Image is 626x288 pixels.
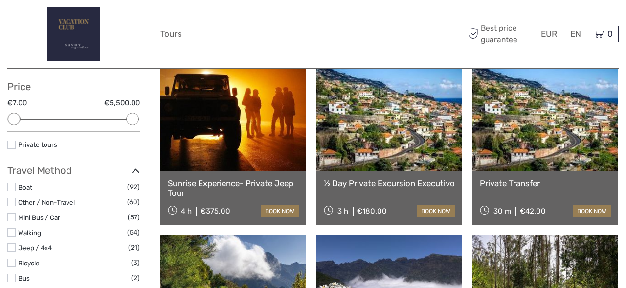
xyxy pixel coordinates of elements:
[181,207,192,216] span: 4 h
[18,214,60,221] a: Mini Bus / Car
[480,178,611,188] a: Private Transfer
[160,27,182,41] a: Tours
[324,178,455,188] a: ½ Day Private Excursion Executivo
[566,26,585,42] div: EN
[18,244,52,252] a: Jeep / 4x4
[104,98,140,108] label: €5,500.00
[466,23,535,45] span: Best price guarantee
[128,242,140,253] span: (21)
[417,205,455,217] a: book now
[573,205,611,217] a: book now
[131,257,140,268] span: (3)
[127,227,140,238] span: (54)
[131,272,140,284] span: (2)
[606,29,614,39] span: 0
[520,207,546,216] div: €42.00
[18,183,32,191] a: Boat
[18,229,41,237] a: Walking
[18,198,75,206] a: Other / Non-Travel
[357,207,387,216] div: €180.00
[168,178,299,198] a: Sunrise Experience- Private Jeep Tour
[47,7,100,61] img: 3285-50543be5-8323-43bf-9ee5-d3f46c372491_logo_big.jpg
[7,165,140,176] h3: Travel Method
[261,205,299,217] a: book now
[128,212,140,223] span: (57)
[493,207,511,216] span: 30 m
[7,81,140,93] h3: Price
[127,196,140,208] span: (60)
[337,207,348,216] span: 3 h
[127,181,140,192] span: (92)
[7,98,27,108] label: €7.00
[201,207,230,216] div: €375.00
[18,274,30,282] a: Bus
[18,259,40,267] a: Bicycle
[541,29,557,39] span: EUR
[18,141,57,148] a: Private tours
